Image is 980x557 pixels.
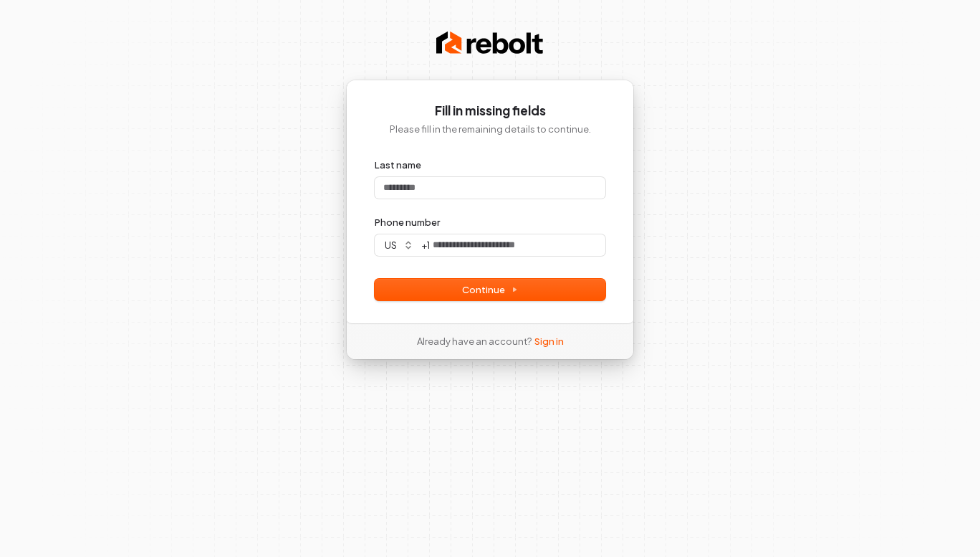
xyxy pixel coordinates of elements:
button: Continue [375,279,605,300]
label: Last name [375,158,421,171]
button: us [375,234,420,256]
a: Sign in [534,335,564,348]
label: Phone number [375,216,440,229]
span: Continue [462,283,518,296]
span: Already have an account? [417,335,532,348]
h1: Fill in missing fields [375,103,605,120]
img: Rebolt Logo [436,29,544,57]
p: Please fill in the remaining details to continue. [375,123,605,135]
